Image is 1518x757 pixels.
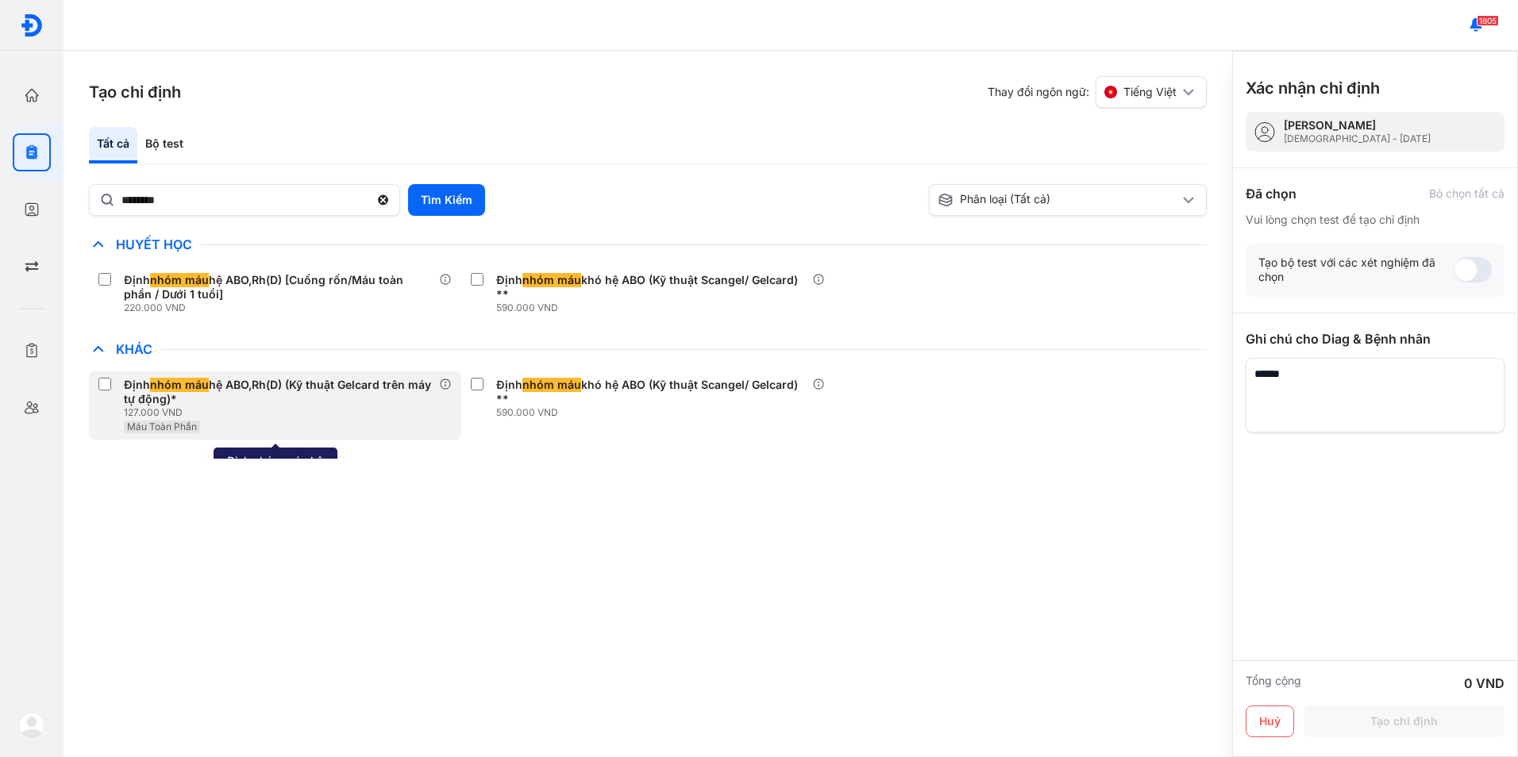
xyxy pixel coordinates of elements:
[1123,85,1177,99] span: Tiếng Việt
[988,76,1207,108] div: Thay đổi ngôn ngữ:
[496,378,805,406] div: Định khó hệ ABO (Kỹ thuật Scangel/ Gelcard) **
[1246,329,1505,348] div: Ghi chú cho Diag & Bệnh nhân
[1464,674,1505,693] div: 0 VND
[1477,15,1499,26] span: 1805
[1246,77,1380,99] h3: Xác nhận chỉ định
[124,378,433,406] div: Định hệ ABO,Rh(D) (Kỹ thuật Gelcard trên máy tự động)*
[1258,256,1454,284] div: Tạo bộ test với các xét nghiệm đã chọn
[496,406,811,419] div: 590.000 VND
[150,378,209,392] span: nhóm máu
[1284,118,1431,133] div: [PERSON_NAME]
[938,192,1179,208] div: Phân loại (Tất cả)
[1246,184,1296,203] div: Đã chọn
[1304,705,1505,737] button: Tạo chỉ định
[124,406,439,419] div: 127.000 VND
[522,378,581,392] span: nhóm máu
[89,127,137,163] div: Tất cả
[1246,213,1505,227] div: Vui lòng chọn test để tạo chỉ định
[124,273,433,302] div: Định hệ ABO,Rh(D) [Cuống rốn/Máu toàn phần / Dưới 1 tuổi]
[150,273,209,287] span: nhóm máu
[19,713,44,738] img: logo
[408,184,485,216] button: Tìm Kiếm
[127,421,197,432] span: Máu Toàn Phần
[124,302,439,314] div: 220.000 VND
[89,81,181,103] h3: Tạo chỉ định
[1246,674,1301,693] div: Tổng cộng
[522,273,581,287] span: nhóm máu
[137,127,191,163] div: Bộ test
[108,236,200,252] span: Huyết Học
[496,273,805,302] div: Định khó hệ ABO (Kỹ thuật Scangel/ Gelcard) **
[20,13,44,37] img: logo
[108,341,160,357] span: Khác
[496,302,811,314] div: 590.000 VND
[1429,186,1505,201] div: Bỏ chọn tất cả
[1284,133,1431,145] div: [DEMOGRAPHIC_DATA] - [DATE]
[1246,705,1294,737] button: Huỷ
